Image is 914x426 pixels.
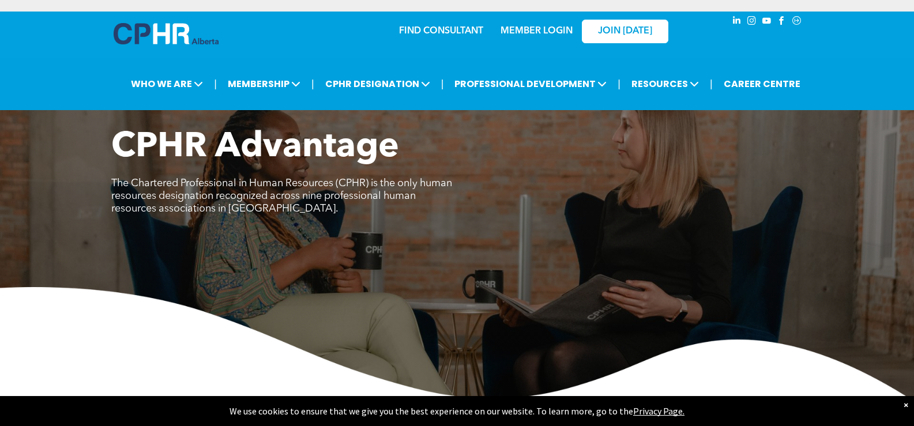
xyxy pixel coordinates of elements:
span: MEMBERSHIP [224,73,304,95]
a: facebook [776,14,788,30]
img: A blue and white logo for cp alberta [114,23,219,44]
a: JOIN [DATE] [582,20,668,43]
a: youtube [761,14,773,30]
a: instagram [746,14,758,30]
span: The Chartered Professional in Human Resources (CPHR) is the only human resources designation reco... [111,178,452,214]
li: | [710,72,713,96]
li: | [441,72,444,96]
li: | [311,72,314,96]
a: FIND CONSULTANT [399,27,483,36]
a: Social network [791,14,803,30]
span: JOIN [DATE] [598,26,652,37]
div: Dismiss notification [904,399,908,410]
span: CPHR Advantage [111,130,399,165]
span: WHO WE ARE [127,73,206,95]
span: CPHR DESIGNATION [322,73,434,95]
li: | [214,72,217,96]
a: CAREER CENTRE [720,73,804,95]
a: Privacy Page. [633,405,684,417]
span: PROFESSIONAL DEVELOPMENT [451,73,610,95]
a: linkedin [731,14,743,30]
span: RESOURCES [628,73,702,95]
li: | [618,72,620,96]
a: MEMBER LOGIN [501,27,573,36]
